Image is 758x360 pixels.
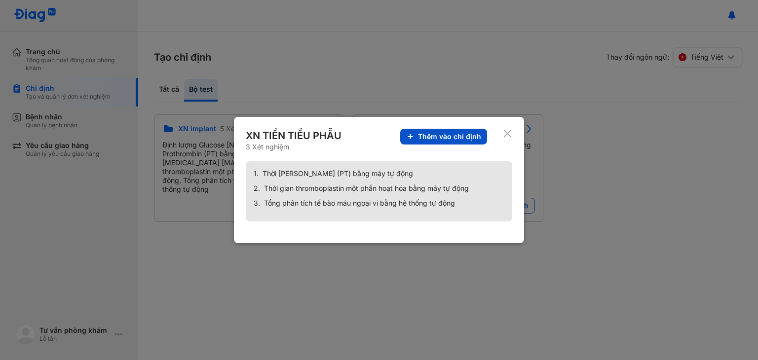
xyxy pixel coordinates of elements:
span: 1. [254,169,259,178]
div: 3 Xét nghiệm [246,143,343,151]
button: Thêm vào chỉ định [400,129,487,144]
span: Tổng phân tích tế bào máu ngoại vi bằng hệ thống tự động [264,199,455,208]
span: Thời gian thromboplastin một phần hoạt hóa bằng máy tự động [264,184,469,193]
span: Thêm vào chỉ định [418,132,481,141]
span: 2. [254,184,260,193]
span: Thời [PERSON_NAME] (PT) bằng máy tự động [263,169,413,178]
span: 3. [254,199,260,208]
div: XN TIỀN TIỂU PHẪU [246,129,343,143]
